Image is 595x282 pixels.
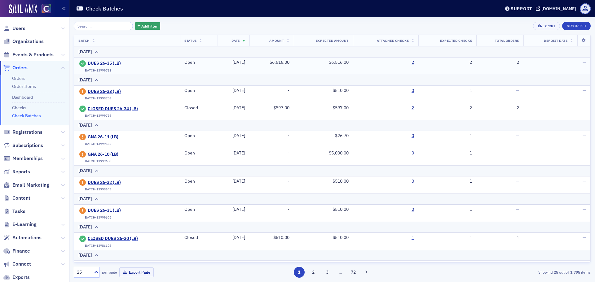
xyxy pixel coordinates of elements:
div: BATCH-13999605 [85,215,111,219]
span: [DATE] [232,206,245,212]
span: [DATE] [232,133,245,138]
span: Deposit Date [544,38,567,43]
div: - [254,88,289,93]
div: 1 [423,88,472,93]
span: Attached Checks [377,38,409,43]
img: SailAMX [42,4,51,14]
span: $597.00 [273,105,289,111]
span: $510.00 [333,206,349,212]
span: $510.00 [333,178,349,184]
button: New Batch [562,22,591,30]
a: 2 [412,105,414,111]
div: BATCH-13999761 [85,68,111,72]
span: $510.00 [273,235,289,240]
div: BATCH-13999758 [85,96,111,100]
div: [DATE] [78,77,92,83]
span: Exports [12,274,30,281]
button: [DOMAIN_NAME] [536,7,578,11]
img: SailAMX [9,4,37,14]
span: — [516,150,519,156]
a: Users [3,25,25,32]
span: DUES 26-31 (LB) [88,208,144,213]
span: Profile [580,3,591,14]
a: 0 [412,179,414,184]
div: [DATE] [78,224,92,230]
div: 1 [423,150,472,156]
a: Check Batches [12,113,41,119]
h1: Check Batches [86,5,123,12]
div: 1 [423,207,472,212]
div: BATCH-13999650 [85,159,111,163]
span: Status [184,38,196,43]
div: BATCH-13986629 [85,244,111,248]
a: DUES 26-32 (LB) [88,180,144,185]
span: [DATE] [232,59,245,65]
div: Support [511,6,532,11]
div: 2 [423,60,472,65]
a: DUES 26-33 (LB) [88,89,144,94]
div: BATCH-13999649 [85,187,111,191]
div: 1 [423,179,472,184]
span: $597.00 [333,105,349,111]
span: Finance [12,248,30,254]
span: Tasks [12,208,25,215]
span: — [583,206,586,212]
div: Export [543,24,555,28]
a: 0 [412,133,414,139]
label: per page [102,269,117,275]
a: Orders [12,76,25,81]
span: $5,000.00 [329,150,349,156]
div: 25 [77,269,90,275]
a: Reports [3,168,30,175]
div: 1 [481,235,519,241]
div: BATCH-13999759 [85,114,111,118]
span: [DATE] [232,235,245,240]
a: Memberships [3,155,43,162]
span: — [583,150,586,156]
a: 0 [412,150,414,156]
a: Order Items [12,84,36,89]
button: 1 [294,267,305,278]
span: — [583,235,586,240]
a: Organizations [3,38,44,45]
span: Content [12,195,30,202]
div: 1 [423,133,472,139]
span: Memberships [12,155,43,162]
div: Closed [184,235,213,241]
button: 72 [348,267,359,278]
div: Open [184,88,213,93]
button: Export Page [119,267,154,277]
a: Connect [3,261,31,267]
input: Search… [74,22,133,30]
div: Open [184,179,213,184]
div: Open [184,207,213,212]
span: — [583,133,586,138]
div: Closed [184,105,213,111]
span: Automations [12,234,42,241]
span: DUES 26-35 (LB) [88,61,144,66]
span: Connect [12,261,31,267]
a: Content [3,195,30,202]
a: CLOSED DUES 26-34 (LB) [88,106,144,112]
a: 0 [412,207,414,212]
span: GNA 26-11 (LB) [88,134,144,140]
a: Orders [3,64,28,71]
span: — [583,105,586,111]
button: 3 [322,267,333,278]
span: Organizations [12,38,44,45]
a: Events & Products [3,51,54,58]
div: 1 [423,235,472,241]
span: — [583,178,586,184]
div: Open [184,133,213,139]
a: Exports [3,274,30,281]
span: $510.00 [333,235,349,240]
a: GNA 26-10 (LB) [88,152,144,157]
a: Registrations [3,129,42,136]
div: - [254,207,289,212]
a: Checks [12,105,26,111]
a: Dashboard [12,94,33,100]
